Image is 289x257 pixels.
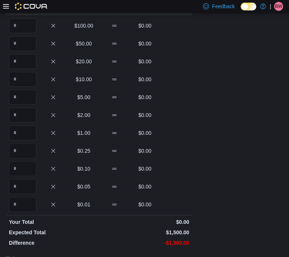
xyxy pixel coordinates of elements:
p: $0.00 [131,183,159,190]
p: $50.00 [70,40,98,47]
p: $0.00 [131,93,159,101]
p: $0.10 [70,165,98,172]
p: $1.00 [70,129,98,137]
input: Quantity [9,108,36,123]
p: $5.00 [70,93,98,101]
p: $0.05 [70,183,98,190]
span: Dark Mode [241,10,241,11]
p: $1,500.00 [101,229,189,236]
p: $0.00 [131,76,159,83]
span: BW [275,2,282,11]
p: Difference [9,239,98,247]
input: Quantity [9,161,36,176]
input: Quantity [9,72,36,87]
img: Cova [15,3,48,10]
input: Quantity [9,90,36,105]
p: $10.00 [70,76,98,83]
p: -$1,500.00 [101,239,189,247]
input: Quantity [9,197,36,212]
input: Quantity [9,54,36,69]
div: Brady Wilson [274,2,283,11]
p: $2.00 [70,111,98,119]
p: $0.00 [131,147,159,155]
p: $0.00 [131,22,159,29]
p: $0.00 [131,165,159,172]
input: Quantity [9,18,36,33]
p: $0.00 [101,218,189,226]
p: $0.00 [131,40,159,47]
input: Quantity [9,36,36,51]
p: $100.00 [70,22,98,29]
input: Quantity [9,126,36,140]
span: Feedback [212,3,235,10]
input: Quantity [9,179,36,194]
p: | [270,2,271,11]
p: $20.00 [70,58,98,65]
p: $0.00 [131,58,159,65]
p: $0.00 [131,129,159,137]
p: Expected Total [9,229,98,236]
input: Quantity [9,143,36,158]
p: $0.25 [70,147,98,155]
input: Dark Mode [241,3,256,10]
p: $0.00 [131,201,159,208]
p: $0.01 [70,201,98,208]
p: Your Total [9,218,98,226]
p: $0.00 [131,111,159,119]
